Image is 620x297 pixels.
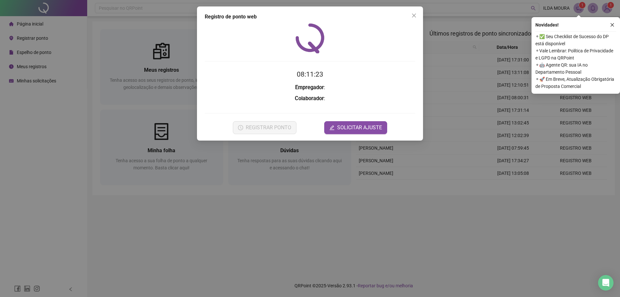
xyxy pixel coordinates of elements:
span: close [411,13,417,18]
span: ⚬ ✅ Seu Checklist de Sucesso do DP está disponível [535,33,616,47]
div: Registro de ponto web [205,13,415,21]
span: SOLICITAR AJUSTE [337,124,382,132]
h3: : [205,94,415,103]
span: edit [329,125,335,130]
img: QRPoint [295,23,325,53]
button: REGISTRAR PONTO [233,121,296,134]
div: Open Intercom Messenger [598,275,614,291]
strong: Empregador [295,84,324,90]
time: 08:11:23 [297,70,323,78]
strong: Colaborador [295,95,324,101]
button: editSOLICITAR AJUSTE [324,121,387,134]
span: ⚬ Vale Lembrar: Política de Privacidade e LGPD na QRPoint [535,47,616,61]
span: ⚬ 🚀 Em Breve, Atualização Obrigatória de Proposta Comercial [535,76,616,90]
h3: : [205,83,415,92]
button: Close [409,10,419,21]
span: Novidades ! [535,21,559,28]
span: ⚬ 🤖 Agente QR: sua IA no Departamento Pessoal [535,61,616,76]
span: close [610,23,615,27]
